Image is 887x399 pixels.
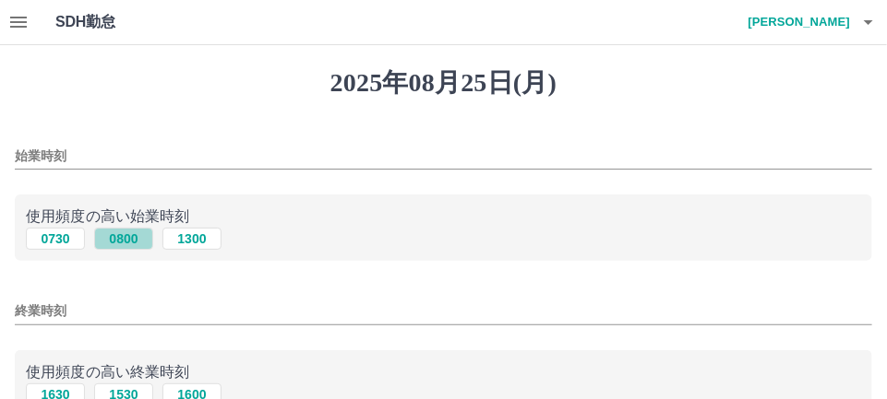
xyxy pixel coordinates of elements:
button: 0800 [94,228,153,250]
button: 1300 [162,228,222,250]
h1: 2025年08月25日(月) [15,67,872,99]
p: 使用頻度の高い終業時刻 [26,361,861,383]
button: 0730 [26,228,85,250]
p: 使用頻度の高い始業時刻 [26,205,861,228]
